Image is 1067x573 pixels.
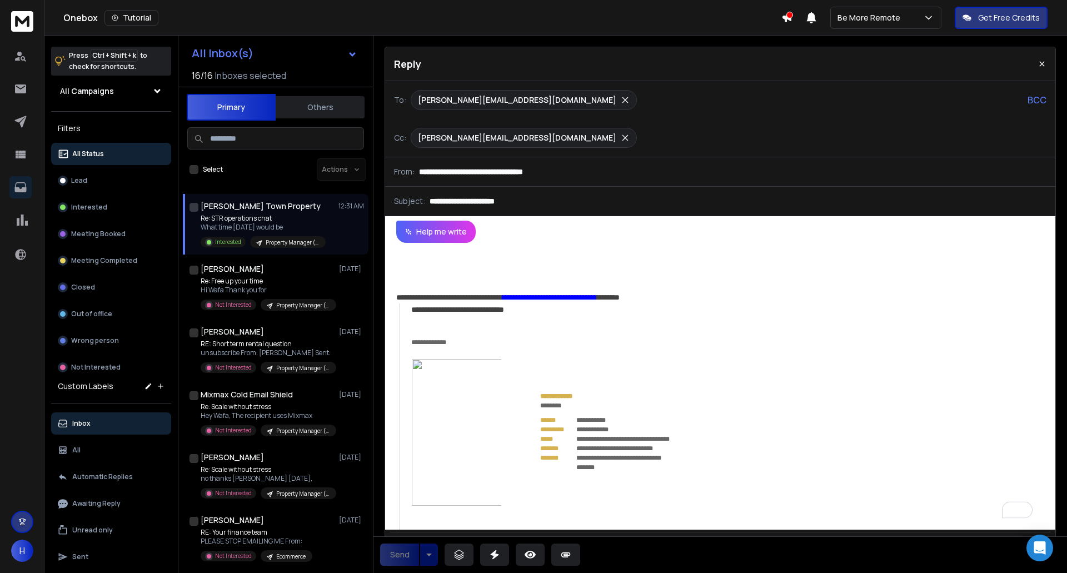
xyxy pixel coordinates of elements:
[51,143,171,165] button: All Status
[71,310,112,318] p: Out of office
[72,526,113,535] p: Unread only
[71,283,95,292] p: Closed
[72,472,133,481] p: Automatic Replies
[51,250,171,272] button: Meeting Completed
[51,492,171,515] button: Awaiting Reply
[613,535,634,557] button: Emoticons
[71,256,137,265] p: Meeting Completed
[636,535,657,557] button: Signature
[837,12,905,23] p: Be More Remote
[11,540,33,562] button: H
[51,121,171,136] h3: Filters
[662,535,683,557] button: Code View
[201,340,334,348] p: RE: Short term rental question
[71,203,107,212] p: Interested
[51,466,171,488] button: Automatic Replies
[339,516,364,525] p: [DATE]
[541,535,562,557] button: More Text
[51,276,171,298] button: Closed
[418,132,616,143] p: [PERSON_NAME][EMAIL_ADDRESS][DOMAIN_NAME]
[590,535,611,557] button: Insert Image (Ctrl+P)
[201,277,334,286] p: Re: Free up your time
[276,301,330,310] p: Property Manager ([GEOGRAPHIC_DATA])
[396,221,476,243] button: Help me write
[394,132,406,143] p: Cc:
[201,528,312,537] p: RE: Your finance team
[51,196,171,218] button: Interested
[494,535,515,557] button: Italic (Ctrl+I)
[201,537,312,546] p: PLEASE STOP EMAILING ME From:
[72,552,88,561] p: Sent
[203,165,223,174] label: Select
[51,356,171,378] button: Not Interested
[276,552,306,561] p: Ecommerce
[71,336,119,345] p: Wrong person
[192,69,213,82] span: 16 / 16
[215,552,252,560] p: Not Interested
[978,12,1040,23] p: Get Free Credits
[72,446,81,455] p: All
[517,535,539,557] button: Underline (Ctrl+U)
[51,330,171,352] button: Wrong person
[201,411,334,420] p: Hey Wafa, The recipient uses Mixmax
[201,515,264,526] h1: [PERSON_NAME]
[201,201,321,212] h1: [PERSON_NAME] Town Property
[418,94,616,106] p: [PERSON_NAME][EMAIL_ADDRESS][DOMAIN_NAME]
[71,363,121,372] p: Not Interested
[91,49,138,62] span: Ctrl + Shift + k
[201,326,264,337] h1: [PERSON_NAME]
[215,426,252,435] p: Not Interested
[201,474,334,483] p: no thanks [PERSON_NAME] [DATE],
[51,412,171,435] button: Inbox
[394,56,421,72] p: Reply
[276,427,330,435] p: Property Manager ([GEOGRAPHIC_DATA])
[71,176,87,185] p: Lead
[63,10,781,26] div: Onebox
[276,364,330,372] p: Property Manager ([GEOGRAPHIC_DATA])
[51,80,171,102] button: All Campaigns
[394,196,425,207] p: Subject:
[215,69,286,82] h3: Inboxes selected
[201,465,334,474] p: Re: Scale without stress
[266,238,319,247] p: Property Manager ([GEOGRAPHIC_DATA])
[72,499,121,508] p: Awaiting Reply
[201,402,334,411] p: Re: Scale without stress
[201,214,326,223] p: Re: STR operations chat
[51,439,171,461] button: All
[187,94,276,121] button: Primary
[394,94,406,106] p: To:
[51,519,171,541] button: Unread only
[201,286,334,295] p: Hi Wafa Thank you for
[1028,93,1046,107] p: BCC
[72,150,104,158] p: All Status
[104,10,158,26] button: Tutorial
[385,243,1055,530] div: To enrich screen reader interactions, please activate Accessibility in Grammarly extension settings
[394,166,415,177] p: From:
[955,7,1048,29] button: Get Free Credits
[69,50,147,72] p: Press to check for shortcuts.
[201,452,264,463] h1: [PERSON_NAME]
[339,390,364,399] p: [DATE]
[339,265,364,273] p: [DATE]
[215,238,241,246] p: Interested
[215,363,252,372] p: Not Interested
[339,453,364,462] p: [DATE]
[72,419,91,428] p: Inbox
[201,389,293,400] h1: Mixmax Cold Email Shield
[201,223,326,232] p: What time [DATE] would be
[71,230,126,238] p: Meeting Booked
[215,489,252,497] p: Not Interested
[58,381,113,392] h3: Custom Labels
[338,202,364,211] p: 12:31 AM
[201,348,334,357] p: unsubscribe From: [PERSON_NAME] Sent:
[276,490,330,498] p: Property Manager ([GEOGRAPHIC_DATA])
[1026,535,1053,561] div: Open Intercom Messenger
[51,223,171,245] button: Meeting Booked
[60,86,114,97] h1: All Campaigns
[51,303,171,325] button: Out of office
[51,170,171,192] button: Lead
[471,535,492,557] button: Bold (Ctrl+B)
[388,535,466,557] button: AI Rephrase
